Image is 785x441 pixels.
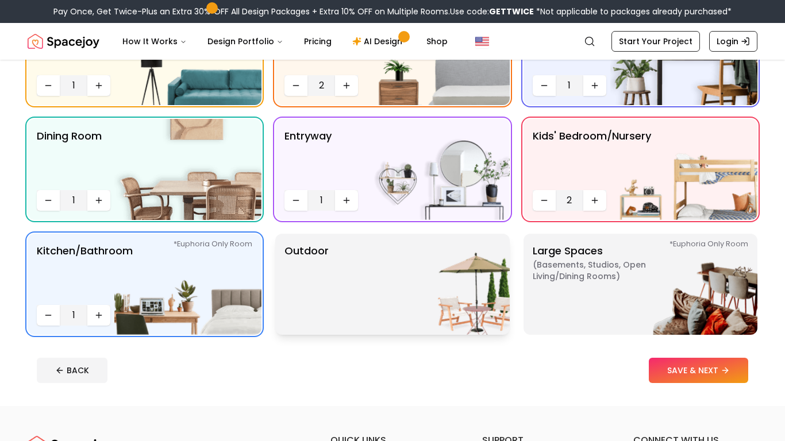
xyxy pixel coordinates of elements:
[583,75,606,96] button: Increase quantity
[475,34,489,48] img: United States
[533,259,676,282] span: ( Basements, Studios, Open living/dining rooms )
[312,79,330,92] span: 2
[198,30,293,53] button: Design Portfolio
[363,119,510,220] img: entryway
[489,6,534,17] b: GETTWICE
[37,75,60,96] button: Decrease quantity
[28,23,757,60] nav: Global
[284,243,329,326] p: Outdoor
[64,79,83,92] span: 1
[533,243,676,326] p: Large Spaces
[37,190,60,211] button: Decrease quantity
[335,190,358,211] button: Increase quantity
[649,358,748,383] button: SAVE & NEXT
[53,6,732,17] div: Pay Once, Get Twice-Plus an Extra 30% OFF All Design Packages + Extra 10% OFF on Multiple Rooms.
[284,190,307,211] button: Decrease quantity
[87,75,110,96] button: Increase quantity
[534,6,732,17] span: *Not applicable to packages already purchased*
[37,128,102,185] p: Dining Room
[363,234,510,335] img: Outdoor
[295,30,341,53] a: Pricing
[28,30,99,53] a: Spacejoy
[533,128,651,185] p: Kids' Bedroom/Nursery
[560,79,579,92] span: 1
[417,30,457,53] a: Shop
[533,190,556,211] button: Decrease quantity
[284,128,332,185] p: entryway
[113,30,457,53] nav: Main
[87,190,110,211] button: Increase quantity
[610,234,757,335] img: Large Spaces *Euphoria Only
[64,194,83,207] span: 1
[114,119,261,220] img: Dining Room
[87,305,110,326] button: Increase quantity
[284,75,307,96] button: Decrease quantity
[335,75,358,96] button: Increase quantity
[611,31,700,52] a: Start Your Project
[560,194,579,207] span: 2
[37,243,133,300] p: Kitchen/Bathroom
[114,234,261,335] img: Kitchen/Bathroom *Euphoria Only
[312,194,330,207] span: 1
[610,119,757,220] img: Kids' Bedroom/Nursery
[450,6,534,17] span: Use code:
[343,30,415,53] a: AI Design
[37,305,60,326] button: Decrease quantity
[709,31,757,52] a: Login
[64,308,83,322] span: 1
[28,30,99,53] img: Spacejoy Logo
[113,30,196,53] button: How It Works
[533,75,556,96] button: Decrease quantity
[37,358,107,383] button: BACK
[583,190,606,211] button: Increase quantity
